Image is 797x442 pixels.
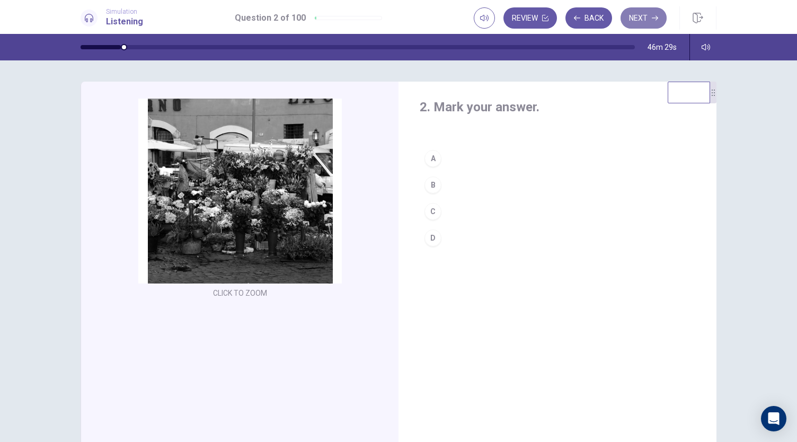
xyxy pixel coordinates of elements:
button: Review [503,7,557,29]
button: Next [621,7,667,29]
span: Simulation [106,8,143,15]
div: C [424,203,441,220]
button: A [420,145,695,172]
button: B [420,172,695,198]
span: 46m 29s [648,43,677,51]
div: Open Intercom Messenger [761,406,786,431]
div: D [424,229,441,246]
h4: 2. Mark your answer. [420,99,695,116]
h1: Listening [106,15,143,28]
button: Back [565,7,612,29]
h1: Question 2 of 100 [235,12,306,24]
button: D [420,225,695,251]
button: C [420,198,695,225]
div: A [424,150,441,167]
div: B [424,176,441,193]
